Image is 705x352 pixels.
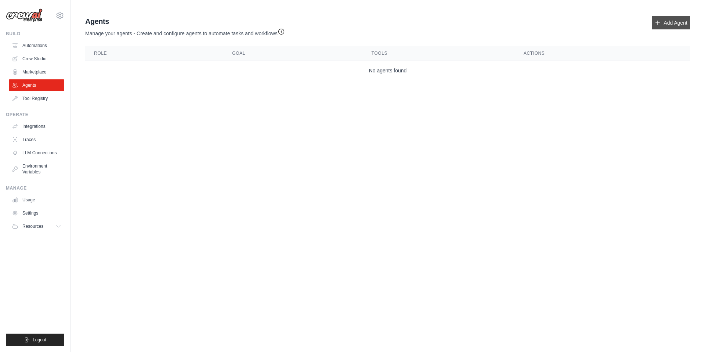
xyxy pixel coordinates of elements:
a: Crew Studio [9,53,64,65]
th: Goal [223,46,362,61]
div: Manage [6,185,64,191]
p: Manage your agents - Create and configure agents to automate tasks and workflows [85,26,285,37]
div: Operate [6,112,64,118]
span: Resources [22,223,43,229]
div: Build [6,31,64,37]
a: Marketplace [9,66,64,78]
h2: Agents [85,16,285,26]
a: LLM Connections [9,147,64,159]
a: Automations [9,40,64,51]
a: Usage [9,194,64,206]
a: Settings [9,207,64,219]
button: Resources [9,220,64,232]
a: Traces [9,134,64,146]
th: Actions [515,46,690,61]
td: No agents found [85,61,690,80]
a: Tool Registry [9,93,64,104]
a: Add Agent [652,16,690,29]
a: Agents [9,79,64,91]
img: Logo [6,8,43,22]
button: Logout [6,334,64,346]
a: Integrations [9,121,64,132]
th: Role [85,46,223,61]
a: Environment Variables [9,160,64,178]
span: Logout [33,337,46,343]
th: Tools [363,46,515,61]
